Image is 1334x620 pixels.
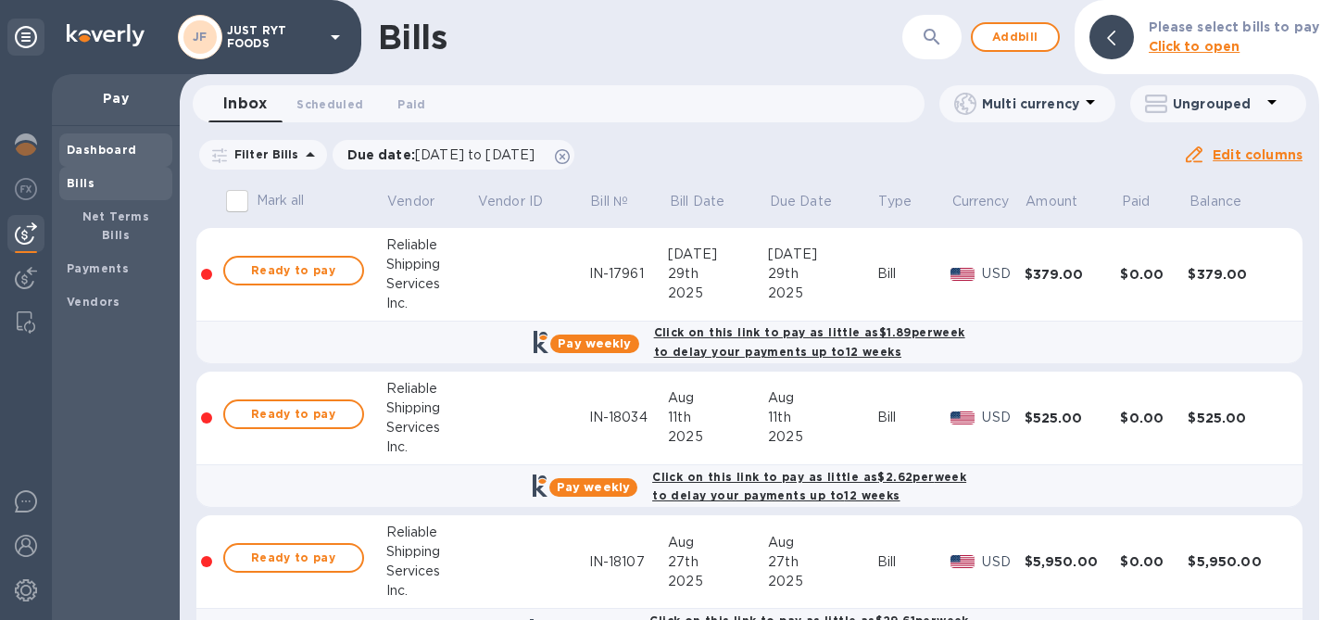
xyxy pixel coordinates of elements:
div: 2025 [668,284,768,303]
span: Bill № [590,192,652,211]
p: Bill Date [670,192,724,211]
div: Shipping [386,255,477,274]
div: Inc. [386,581,477,601]
div: 11th [668,408,768,427]
div: 27th [668,552,768,572]
div: 27th [768,552,877,572]
b: Click on this link to pay as little as $1.89 per week to delay your payments up to 12 weeks [654,325,965,359]
p: Due date : [347,146,545,164]
p: JUST RYT FOODS [227,24,320,50]
img: USD [950,268,975,281]
div: $5,950.00 [1188,552,1284,571]
div: 29th [668,264,768,284]
b: Pay weekly [558,336,631,350]
img: USD [950,411,975,424]
p: Currency [952,192,1010,211]
div: Inc. [386,437,477,457]
p: Multi currency [982,95,1079,113]
div: $379.00 [1025,265,1121,284]
button: Ready to pay [223,399,364,429]
span: Paid [397,95,425,114]
span: [DATE] to [DATE] [415,147,535,162]
p: Mark all [257,191,305,210]
span: Vendor ID [478,192,567,211]
div: Aug [768,533,877,552]
div: Services [386,274,477,294]
p: Ungrouped [1173,95,1261,113]
div: $379.00 [1188,265,1284,284]
div: $0.00 [1120,265,1188,284]
div: Due date:[DATE] to [DATE] [333,140,575,170]
span: Ready to pay [240,403,347,425]
div: Services [386,418,477,437]
b: Click on this link to pay as little as $2.62 per week to delay your payments up to 12 weeks [652,470,966,503]
div: IN-17961 [589,264,669,284]
b: Click to open [1149,39,1240,54]
p: Amount [1026,192,1077,211]
button: Addbill [971,22,1060,52]
div: $525.00 [1025,409,1121,427]
img: USD [950,555,975,568]
div: 2025 [768,427,877,447]
p: USD [982,552,1024,572]
div: $525.00 [1188,409,1284,427]
div: Reliable [386,235,477,255]
b: Bills [67,176,94,190]
span: Paid [1122,192,1175,211]
div: 11th [768,408,877,427]
span: Scheduled [296,95,363,114]
b: Vendors [67,295,120,309]
span: Due Date [770,192,856,211]
div: [DATE] [668,245,768,264]
button: Ready to pay [223,543,364,573]
span: Vendor [387,192,459,211]
div: [DATE] [768,245,877,264]
b: Net Terms Bills [82,209,150,242]
span: Balance [1189,192,1265,211]
div: 29th [768,264,877,284]
div: Bill [877,552,950,572]
img: Foreign exchange [15,178,37,200]
span: Ready to pay [240,259,347,282]
div: 2025 [768,284,877,303]
div: $0.00 [1120,552,1188,571]
span: Add bill [988,26,1043,48]
div: Unpin categories [7,19,44,56]
b: JF [193,30,208,44]
p: Type [878,192,912,211]
div: Shipping [386,542,477,562]
p: USD [982,408,1024,427]
img: Logo [67,24,145,46]
div: Reliable [386,379,477,399]
p: Pay [67,89,165,108]
p: Balance [1189,192,1241,211]
div: Aug [668,533,768,552]
div: $0.00 [1120,409,1188,427]
span: Type [878,192,936,211]
div: IN-18107 [589,552,669,572]
div: $5,950.00 [1025,552,1121,571]
button: Ready to pay [223,256,364,285]
span: Ready to pay [240,547,347,569]
div: Aug [768,388,877,408]
div: Inc. [386,294,477,313]
b: Please select bills to pay [1149,19,1319,34]
div: Bill [877,264,950,284]
b: Payments [67,261,129,275]
div: Services [386,562,477,581]
p: Bill № [590,192,628,211]
b: Pay weekly [557,480,630,494]
h1: Bills [378,18,447,57]
div: Shipping [386,399,477,418]
div: Bill [877,408,950,427]
div: 2025 [668,427,768,447]
p: Vendor [387,192,434,211]
p: USD [982,264,1024,284]
p: Paid [1122,192,1151,211]
span: Bill Date [670,192,749,211]
span: Inbox [223,91,267,117]
span: Amount [1026,192,1101,211]
div: Reliable [386,523,477,542]
u: Edit columns [1213,147,1303,162]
